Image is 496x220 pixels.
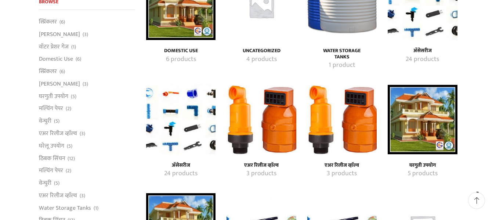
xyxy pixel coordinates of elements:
span: (12) [68,155,75,162]
mark: 3 products [327,169,357,178]
span: (5) [54,180,59,187]
a: Visit product category एअर रिलीज व्हाॅल्व [227,85,296,154]
mark: 6 products [166,55,196,64]
a: [PERSON_NAME] [39,77,80,90]
a: Visit product category अ‍ॅसेसरीज [154,162,207,169]
a: Visit product category Water Storage Tanks [315,61,369,70]
img: अ‍ॅसेसरीज [146,85,216,154]
a: Visit product category Uncategorized [235,55,288,64]
span: (6) [59,18,65,26]
mark: 24 products [164,169,198,178]
a: Water Storage Tanks [39,202,91,214]
a: Visit product category Domestic Use [154,48,207,54]
a: Visit product category Water Storage Tanks [315,48,369,60]
a: एअर रिलीज व्हाॅल्व [39,127,77,140]
h4: Domestic Use [154,48,207,54]
span: (2) [66,167,71,174]
h4: अ‍ॅसेसरीज [154,162,207,169]
span: (3) [80,130,85,137]
a: मल्चिंग पेपर [39,165,63,177]
span: (6) [76,55,81,63]
h4: घरगुती उपयोग [396,162,449,169]
span: (3) [80,192,85,199]
span: (3) [83,31,88,38]
span: (3) [83,80,88,88]
a: वेन्चुरी [39,177,51,190]
a: ठिबक सिंचन [39,152,65,165]
a: स्प्रिंकलर [39,65,57,78]
img: घरगुती उपयोग [388,85,457,154]
img: एअर रिलीज व्हाॅल्व [227,85,296,154]
a: [PERSON_NAME] [39,28,80,40]
h4: एअर रिलीज व्हाॅल्व [235,162,288,169]
h4: Uncategorized [235,48,288,54]
a: Visit product category एअर रिलीज व्हाॅल्व [307,85,377,154]
span: (5) [67,143,72,150]
h4: एअर रिलीज व्हाॅल्व [315,162,369,169]
mark: 3 products [246,169,276,178]
a: वेन्चुरी [39,115,51,127]
a: Visit product category घरगुती उपयोग [396,162,449,169]
mark: 5 products [408,169,438,178]
h4: Water Storage Tanks [315,48,369,60]
a: Visit product category एअर रिलीज व्हाॅल्व [235,169,288,178]
a: घरगुती उपयोग [39,90,68,102]
mark: 24 products [406,55,439,64]
a: वॉटर प्रेशर गेज [39,40,69,53]
span: (1) [94,205,98,212]
a: Visit product category अ‍ॅसेसरीज [154,169,207,178]
a: Visit product category अ‍ॅसेसरीज [396,55,449,64]
mark: 1 product [329,61,355,70]
a: Domestic Use [39,53,73,65]
a: Visit product category घरगुती उपयोग [388,85,457,154]
a: स्प्रिंकलर [39,18,57,28]
a: मल्चिंग पेपर [39,102,63,115]
span: (2) [66,105,71,112]
h4: अ‍ॅसेसरीज [396,48,449,54]
span: (1) [71,43,76,51]
span: (6) [59,68,65,75]
span: (5) [54,118,59,125]
a: Visit product category एअर रिलीज व्हाॅल्व [235,162,288,169]
a: Visit product category एअर रिलीज व्हाॅल्व [315,162,369,169]
mark: 4 products [246,55,277,64]
a: घरेलू उपयोग [39,140,64,152]
span: (5) [71,93,76,100]
a: Visit product category Domestic Use [154,55,207,64]
a: Visit product category अ‍ॅसेसरीज [146,85,216,154]
img: एअर रिलीज व्हाॅल्व [307,85,377,154]
a: Visit product category Uncategorized [235,48,288,54]
a: एअर रिलीज व्हाॅल्व [39,189,77,202]
a: Visit product category एअर रिलीज व्हाॅल्व [315,169,369,178]
a: Visit product category अ‍ॅसेसरीज [396,48,449,54]
a: Visit product category घरगुती उपयोग [396,169,449,178]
